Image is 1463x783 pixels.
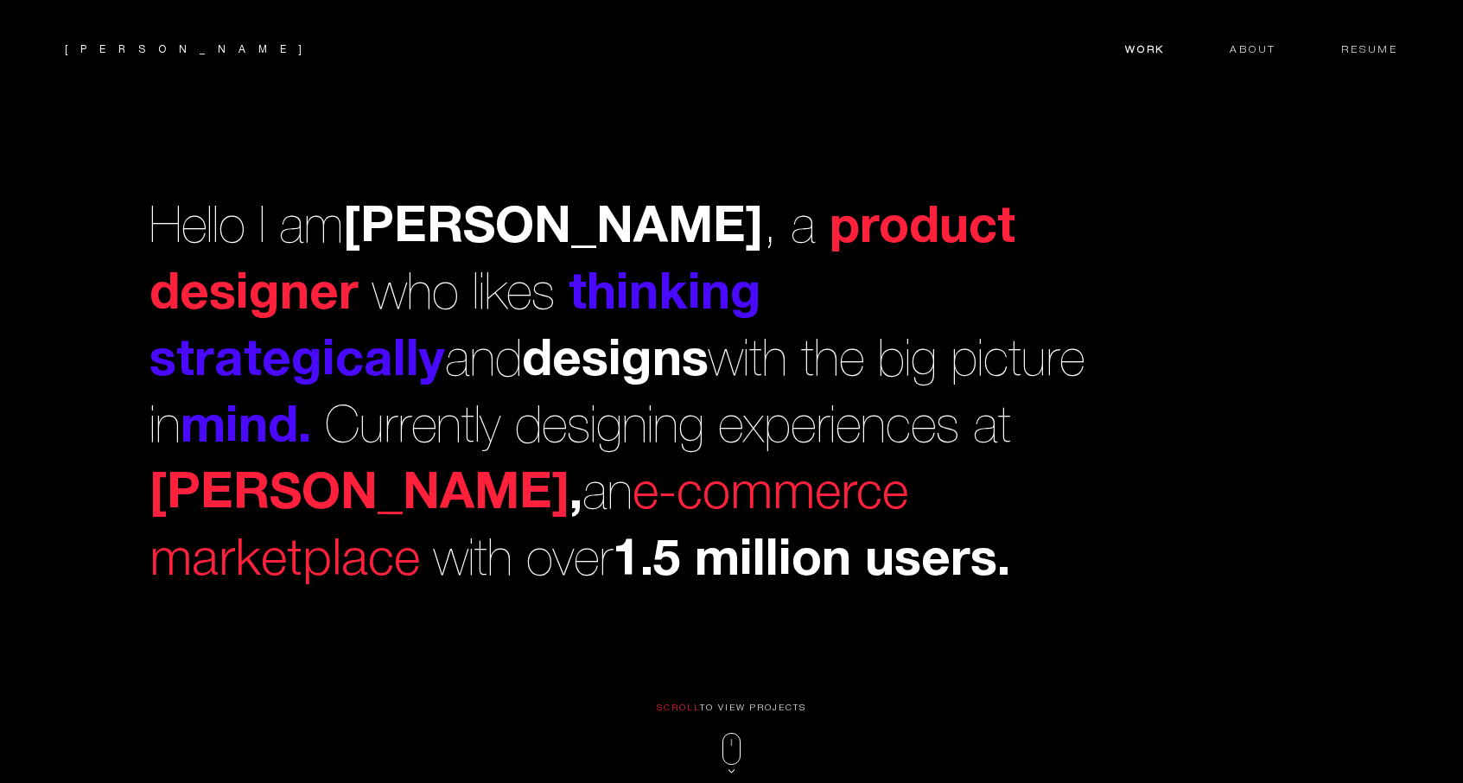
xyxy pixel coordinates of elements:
a: [PERSON_NAME] [65,45,315,55]
span: mind. [181,406,311,451]
span: Work [1125,45,1165,60]
span: who likes [372,273,555,317]
span: [PERSON_NAME] [149,473,569,518]
span: About [1230,45,1276,60]
span: designs [522,340,709,385]
span: , 1.5 million users. [149,406,1011,584]
a: Resume [1309,41,1398,56]
span: a [791,207,816,251]
span: Hello I am [149,207,763,251]
span: , [149,207,777,251]
span: SCROLL [657,704,700,712]
a: About [1198,41,1309,56]
img: mouse [722,733,741,773]
span: Resume [1341,45,1398,60]
span: Currently designing experiences at [325,406,1011,450]
span: an [582,473,633,517]
span: TO VIEW PROJECTS [700,704,807,712]
span: and with the big picture in [149,340,1085,450]
span: with over [434,539,613,583]
a: Work [1125,41,1198,56]
span: [PERSON_NAME] [343,207,763,251]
